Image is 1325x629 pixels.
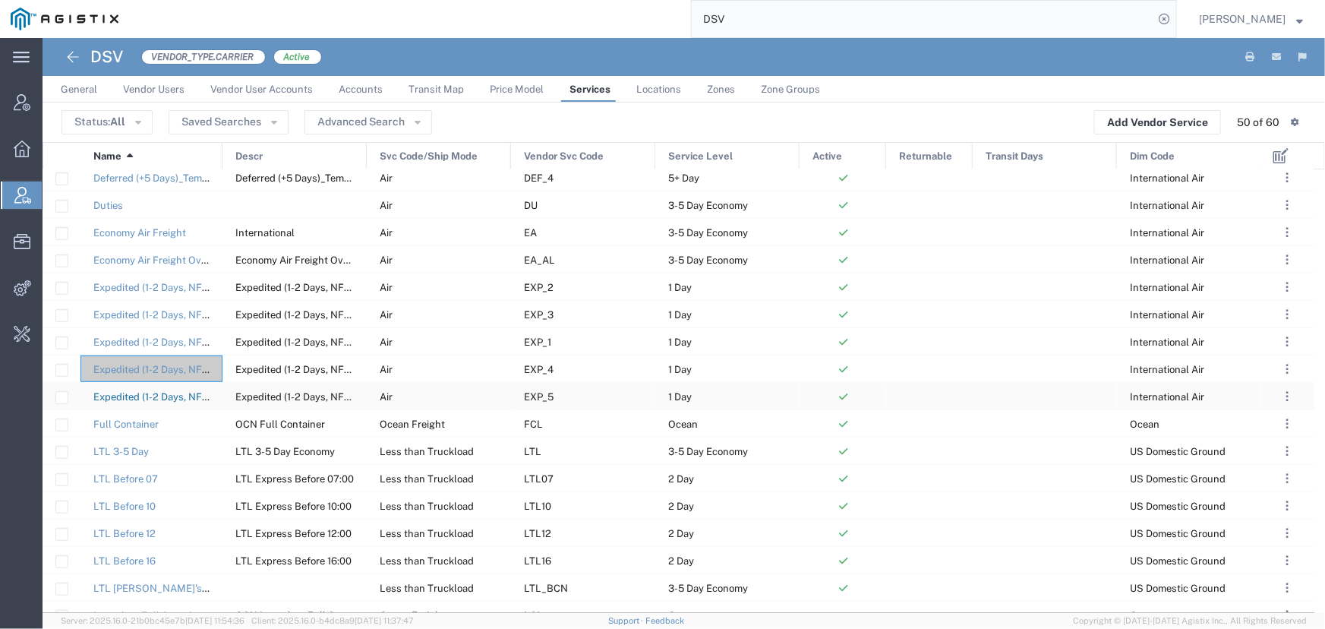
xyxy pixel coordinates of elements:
span: International Air [1130,337,1204,348]
span: International Air [1130,254,1204,266]
span: Dim Code [1130,143,1175,170]
span: EXP_1 [524,337,551,348]
span: EA_AL [524,254,555,266]
button: ... [1277,413,1298,435]
span: All [110,115,125,128]
span: Ocean [668,419,698,430]
span: . . . [1286,278,1289,296]
span: . . . [1286,251,1289,269]
span: OCN Full Container [235,419,325,430]
a: LTL Before 07 [93,473,158,485]
span: Client: 2025.16.0-b4dc8a9 [251,616,414,625]
span: Deferred (+5 Days)_Temperature Controlled 2-8C with DGR [235,172,505,184]
span: Less than Truckload [380,555,474,567]
span: Ocean [1130,610,1159,621]
a: Expedited (1-2 Days, NFO)_Dry Ice Cargo [93,309,279,321]
button: ... [1277,441,1298,462]
span: . . . [1286,579,1289,597]
span: EXP_4 [524,364,554,375]
span: [DATE] 11:37:47 [355,616,414,625]
a: LTL Before 12 [93,528,156,539]
a: Expedited (1-2 Days, NFO)_General Cargo [93,337,284,348]
button: Saved Searches [169,110,289,134]
span: . . . [1286,387,1289,406]
button: Status:All [62,110,153,134]
span: EA [524,227,537,239]
a: Economy Air Freight [93,227,186,239]
span: LCL [524,610,543,621]
a: Full Container [93,419,159,430]
span: LTL07 [524,473,554,485]
img: logo [11,8,118,30]
span: Active [812,143,842,170]
span: Price Model [490,84,544,95]
a: LTL Before 16 [93,555,156,567]
a: Expedited (1-2 Days, NFO)_Temperature Controlled 2-8C with DGR [93,391,397,403]
a: Duties [93,200,123,211]
span: LTL10 [524,501,551,512]
span: Zone Groups [761,84,820,95]
span: Air [380,337,393,348]
span: 1 Day [668,364,692,375]
span: Air [380,200,393,211]
button: ... [1277,304,1298,325]
span: International [235,227,295,239]
span: LTL Express Before 12:00 [235,528,352,539]
span: LTL12 [524,528,551,539]
span: Service Level [668,143,733,170]
span: 1 Day [668,337,692,348]
span: . . . [1286,606,1289,624]
span: Vendor User Accounts [210,84,313,95]
button: ... [1277,222,1298,243]
span: Active [273,49,322,65]
span: Server: 2025.16.0-21b0bc45e7b [61,616,244,625]
span: General [61,84,97,95]
span: . . . [1286,442,1289,460]
span: . . . [1286,415,1289,433]
span: 2 Day [668,473,694,485]
span: Less than Truckload [380,501,474,512]
button: ... [1277,468,1298,489]
span: . . . [1286,497,1289,515]
span: Air [380,254,393,266]
span: OCN Less than Full Container [235,610,373,621]
span: . . . [1286,333,1289,351]
span: Descr [235,143,263,170]
button: Advanced Search [304,110,432,134]
span: International Air [1130,200,1204,211]
a: LTL 3-5 Day [93,446,149,457]
span: International Air [1130,309,1204,321]
span: EXP_3 [524,309,554,321]
span: 1 Day [668,282,692,293]
span: Vendor Users [123,84,185,95]
span: Expedited (1-2 Days, NFO)_General Cargo [235,337,426,348]
span: Less than Truckload [380,528,474,539]
span: Expedited (1-2 Days, NFO)_Dry Ice Cargo [235,309,421,321]
span: Less than Truckload [380,473,474,485]
span: Less than Truckload [380,446,474,457]
span: Ocean [1130,419,1159,430]
span: EXP_5 [524,391,554,403]
button: ... [1277,331,1298,352]
span: 5+ Day [668,172,699,184]
button: ... [1277,194,1298,216]
span: Transit Map [409,84,464,95]
span: 3-5 Day Economy [668,446,748,457]
button: ... [1277,605,1298,626]
a: Economy Air Freight Over Allotment [93,254,258,266]
span: Air [380,172,393,184]
span: DU [524,200,538,211]
span: US Domestic Ground [1130,446,1226,457]
span: Copyright © [DATE]-[DATE] Agistix Inc., All Rights Reserved [1073,615,1307,627]
button: ... [1277,167,1298,188]
span: Name [93,143,121,170]
button: ... [1277,386,1298,407]
button: ... [1277,577,1298,599]
span: Ocean Freight [380,419,445,430]
span: International Air [1130,391,1204,403]
span: . . . [1286,223,1289,242]
span: DEF_4 [524,172,554,184]
span: FCL [524,419,543,430]
span: LTL Express Before 07:00 [235,473,354,485]
span: Ocean [668,610,698,621]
